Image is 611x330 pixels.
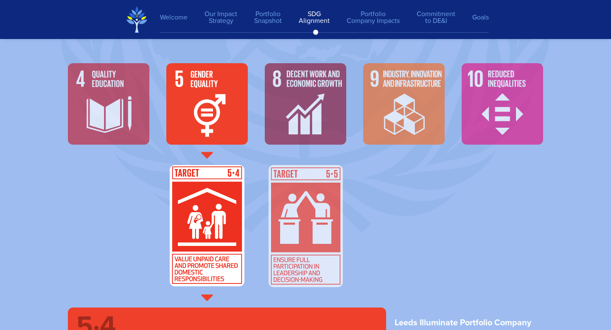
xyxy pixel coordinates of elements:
[290,6,338,28] a: SDGAlignment
[464,10,489,25] a: Goals
[338,6,408,28] a: PortfolioCompany Impacts
[160,10,196,25] a: Welcome
[246,6,290,28] a: PortfolioSnapshot
[196,6,246,28] a: Our ImpactStrategy
[408,6,464,28] a: Commitmentto DE&I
